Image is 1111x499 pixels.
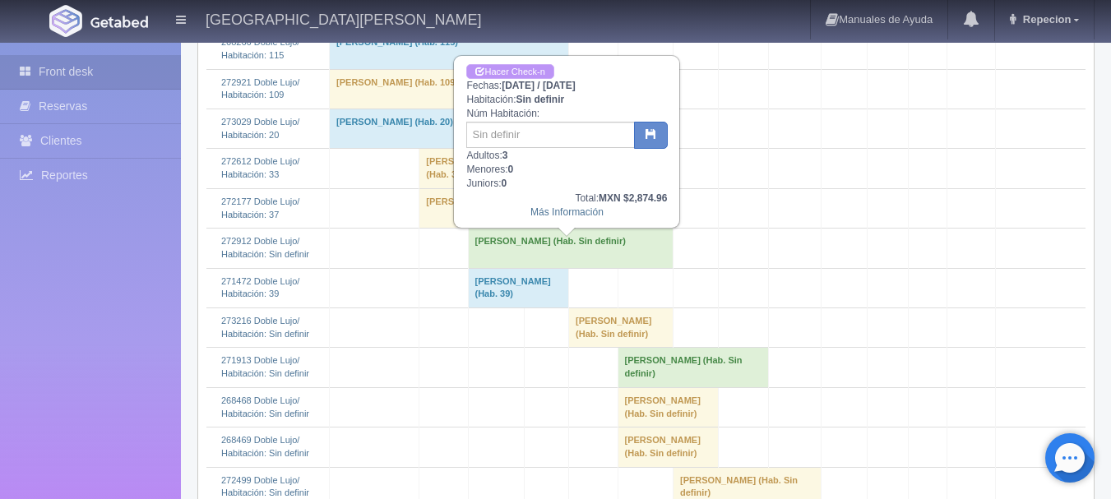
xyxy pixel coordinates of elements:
td: [PERSON_NAME] (Hab. Sin definir) [468,229,674,268]
a: 272499 Doble Lujo/Habitación: Sin definir [221,475,309,498]
a: 271472 Doble Lujo/Habitación: 39 [221,276,299,299]
a: Hacer Check-in [466,64,553,80]
td: [PERSON_NAME] (Hab. Sin definir) [569,308,674,348]
a: Más Información [530,206,604,218]
td: [PERSON_NAME] (Hab. 20) [330,109,468,149]
a: 273216 Doble Lujo/Habitación: Sin definir [221,316,309,339]
a: 268469 Doble Lujo/Habitación: Sin definir [221,435,309,458]
a: 272921 Doble Lujo/Habitación: 109 [221,77,299,100]
a: 271913 Doble Lujo/Habitación: Sin definir [221,355,309,378]
img: Getabed [49,5,82,37]
td: [PERSON_NAME] (Hab. 39) [468,268,569,307]
td: [PERSON_NAME] (Hab. 115) [330,30,569,69]
td: [PERSON_NAME] (Hab. Sin definir) [618,348,768,387]
b: 3 [502,150,508,161]
h4: [GEOGRAPHIC_DATA][PERSON_NAME] [206,8,481,29]
span: Repecion [1019,13,1072,25]
div: Total: [466,192,667,206]
a: 272612 Doble Lujo/Habitación: 33 [221,156,299,179]
td: [PERSON_NAME] (Hab. Sin definir) [618,387,718,427]
td: [PERSON_NAME] (Hab. 37) [419,188,618,228]
a: 272912 Doble Lujo/Habitación: Sin definir [221,236,309,259]
a: 273029 Doble Lujo/Habitación: 20 [221,117,299,140]
td: [PERSON_NAME] (Hab. 109) [330,69,468,109]
input: Sin definir [466,122,635,148]
a: 268468 Doble Lujo/Habitación: Sin definir [221,395,309,418]
b: 0 [502,178,507,189]
img: Getabed [90,16,148,28]
b: MXN $2,874.96 [599,192,667,204]
a: 268266 Doble Lujo/Habitación: 115 [221,37,299,60]
b: [DATE] / [DATE] [502,80,576,91]
td: [PERSON_NAME] (Hab. Sin definir) [618,427,718,467]
b: 0 [508,164,514,175]
div: Fechas: Habitación: Núm Habitación: Adultos: Menores: Juniors: [455,57,678,227]
a: 272177 Doble Lujo/Habitación: 37 [221,196,299,219]
td: [PERSON_NAME] (Hab. 33) [419,149,524,188]
b: Sin definir [516,94,565,105]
